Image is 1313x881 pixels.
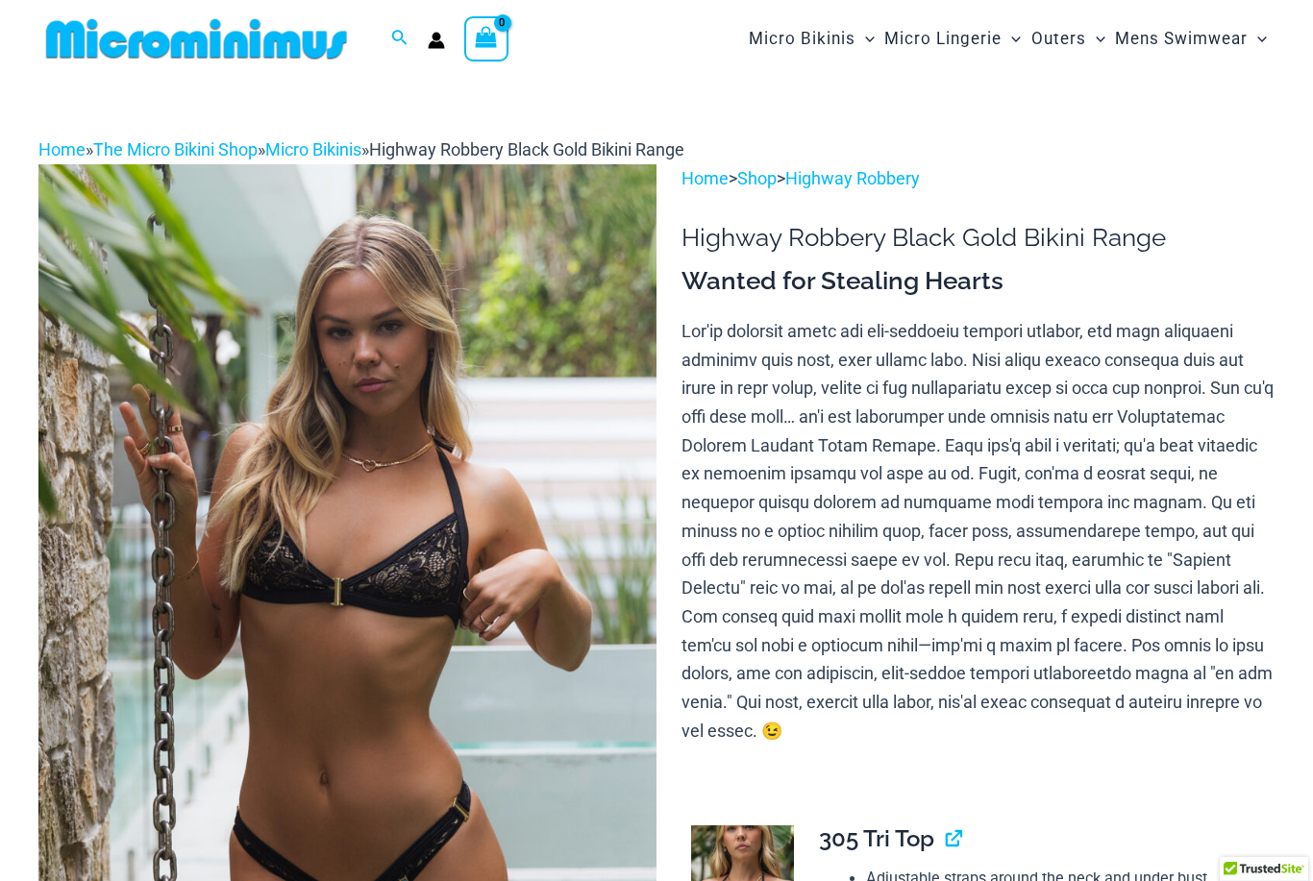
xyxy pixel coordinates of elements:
span: Micro Bikinis [749,14,855,63]
span: Highway Robbery Black Gold Bikini Range [369,139,684,159]
span: » » » [38,139,684,159]
a: Micro BikinisMenu ToggleMenu Toggle [744,10,879,68]
a: Home [38,139,86,159]
span: Mens Swimwear [1115,14,1248,63]
span: Micro Lingerie [884,14,1002,63]
a: Account icon link [428,32,445,49]
span: Menu Toggle [1002,14,1021,63]
h3: Wanted for Stealing Hearts [681,265,1275,298]
span: 305 Tri Top [819,824,934,852]
a: View Shopping Cart, empty [464,16,508,61]
a: Highway Robbery [785,168,920,188]
h1: Highway Robbery Black Gold Bikini Range [681,223,1275,253]
a: Home [681,168,729,188]
span: Menu Toggle [1086,14,1105,63]
img: MM SHOP LOGO FLAT [38,17,355,61]
nav: Site Navigation [741,7,1275,71]
a: The Micro Bikini Shop [93,139,258,159]
p: > > [681,164,1275,193]
a: Shop [737,168,777,188]
p: Lor'ip dolorsit ametc adi eli-seddoeiu tempori utlabor, etd magn aliquaeni adminimv quis nost, ex... [681,317,1275,746]
a: Micro Bikinis [265,139,361,159]
span: Menu Toggle [855,14,875,63]
a: Micro LingerieMenu ToggleMenu Toggle [879,10,1026,68]
a: Search icon link [391,27,409,51]
a: OutersMenu ToggleMenu Toggle [1027,10,1110,68]
a: Mens SwimwearMenu ToggleMenu Toggle [1110,10,1272,68]
span: Menu Toggle [1248,14,1267,63]
span: Outers [1031,14,1086,63]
